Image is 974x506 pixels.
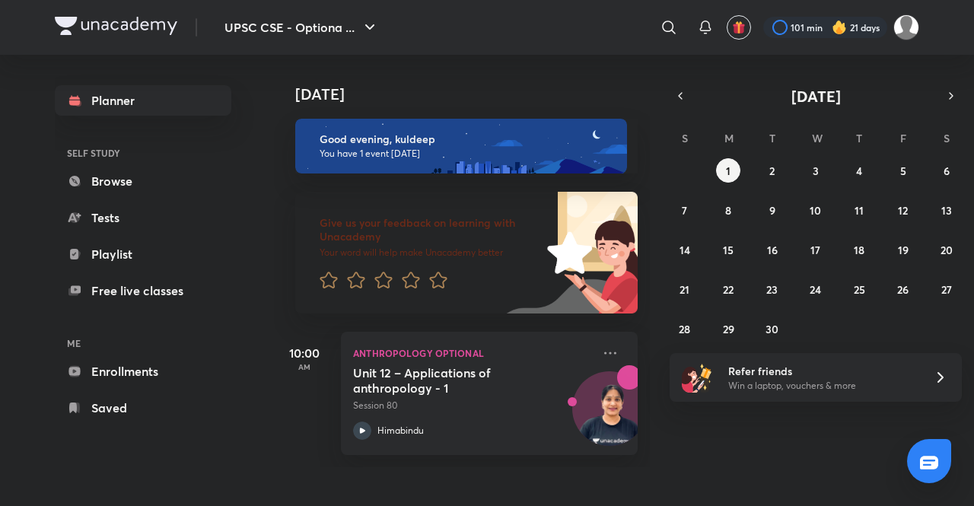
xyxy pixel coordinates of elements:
[891,237,915,262] button: September 19, 2025
[791,86,841,107] span: [DATE]
[495,192,638,313] img: feedback_image
[760,317,785,341] button: September 30, 2025
[682,203,687,218] abbr: September 7, 2025
[900,131,906,145] abbr: Friday
[320,148,613,160] p: You have 1 event [DATE]
[760,277,785,301] button: September 23, 2025
[55,17,177,39] a: Company Logo
[944,131,950,145] abbr: Saturday
[274,344,335,362] h5: 10:00
[767,243,778,257] abbr: September 16, 2025
[680,243,690,257] abbr: September 14, 2025
[769,203,775,218] abbr: September 9, 2025
[716,317,740,341] button: September 29, 2025
[716,277,740,301] button: September 22, 2025
[673,198,697,222] button: September 7, 2025
[934,237,959,262] button: September 20, 2025
[573,380,646,453] img: Avatar
[724,131,734,145] abbr: Monday
[295,85,653,103] h4: [DATE]
[804,158,828,183] button: September 3, 2025
[353,399,592,412] p: Session 80
[55,202,231,233] a: Tests
[934,198,959,222] button: September 13, 2025
[728,379,915,393] p: Win a laptop, vouchers & more
[891,198,915,222] button: September 12, 2025
[847,198,871,222] button: September 11, 2025
[810,282,821,297] abbr: September 24, 2025
[55,330,231,356] h6: ME
[727,15,751,40] button: avatar
[854,282,865,297] abbr: September 25, 2025
[847,277,871,301] button: September 25, 2025
[810,203,821,218] abbr: September 10, 2025
[897,282,909,297] abbr: September 26, 2025
[847,237,871,262] button: September 18, 2025
[804,198,828,222] button: September 10, 2025
[900,164,906,178] abbr: September 5, 2025
[941,203,952,218] abbr: September 13, 2025
[215,12,388,43] button: UPSC CSE - Optiona ...
[682,131,688,145] abbr: Sunday
[726,164,730,178] abbr: September 1, 2025
[760,237,785,262] button: September 16, 2025
[691,85,941,107] button: [DATE]
[891,277,915,301] button: September 26, 2025
[320,216,542,243] h6: Give us your feedback on learning with Unacademy
[353,344,592,362] p: Anthropology Optional
[55,17,177,35] img: Company Logo
[760,198,785,222] button: September 9, 2025
[934,158,959,183] button: September 6, 2025
[856,164,862,178] abbr: September 4, 2025
[716,158,740,183] button: September 1, 2025
[804,277,828,301] button: September 24, 2025
[766,322,778,336] abbr: September 30, 2025
[769,164,775,178] abbr: September 2, 2025
[274,362,335,371] p: AM
[934,277,959,301] button: September 27, 2025
[295,119,627,173] img: evening
[723,322,734,336] abbr: September 29, 2025
[55,140,231,166] h6: SELF STUDY
[55,239,231,269] a: Playlist
[854,243,864,257] abbr: September 18, 2025
[760,158,785,183] button: September 2, 2025
[898,203,908,218] abbr: September 12, 2025
[716,198,740,222] button: September 8, 2025
[813,164,819,178] abbr: September 3, 2025
[679,322,690,336] abbr: September 28, 2025
[891,158,915,183] button: September 5, 2025
[55,85,231,116] a: Planner
[941,282,952,297] abbr: September 27, 2025
[723,282,734,297] abbr: September 22, 2025
[812,131,823,145] abbr: Wednesday
[804,237,828,262] button: September 17, 2025
[847,158,871,183] button: September 4, 2025
[766,282,778,297] abbr: September 23, 2025
[320,132,613,146] h6: Good evening, kuldeep
[941,243,953,257] abbr: September 20, 2025
[725,203,731,218] abbr: September 8, 2025
[716,237,740,262] button: September 15, 2025
[728,363,915,379] h6: Refer friends
[832,20,847,35] img: streak
[723,243,734,257] abbr: September 15, 2025
[673,317,697,341] button: September 28, 2025
[898,243,909,257] abbr: September 19, 2025
[893,14,919,40] img: kuldeep Ahir
[673,277,697,301] button: September 21, 2025
[377,424,424,438] p: Himabindu
[55,275,231,306] a: Free live classes
[682,362,712,393] img: referral
[855,203,864,218] abbr: September 11, 2025
[55,393,231,423] a: Saved
[856,131,862,145] abbr: Thursday
[353,365,543,396] h5: Unit 12 – Applications of anthropology - 1
[320,247,542,259] p: Your word will help make Unacademy better
[673,237,697,262] button: September 14, 2025
[944,164,950,178] abbr: September 6, 2025
[680,282,689,297] abbr: September 21, 2025
[55,356,231,387] a: Enrollments
[732,21,746,34] img: avatar
[769,131,775,145] abbr: Tuesday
